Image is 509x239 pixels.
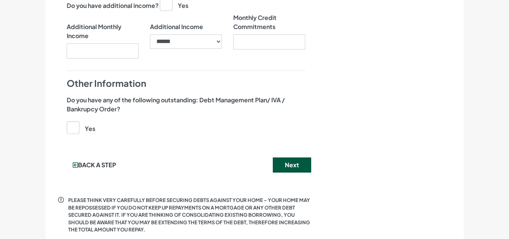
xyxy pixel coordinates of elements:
[67,121,95,133] label: Yes
[61,157,128,173] button: Back a step
[233,13,305,31] label: Monthly Credit Commitments
[67,13,139,40] label: Additional Monthly Income
[67,1,159,10] label: Do you have additional income?
[67,96,305,114] label: Do you have any of the following outstanding: Debt Management Plan/ IVA / Bankrupcy Order?
[150,13,203,31] label: Additional Income
[68,197,311,234] p: PLEASE THINK VERY CAREFULLY BEFORE SECURING DEBTS AGAINST YOUR HOME – YOUR HOME MAY BE REPOSSESSE...
[273,157,311,173] button: Next
[67,77,305,90] h4: Other Information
